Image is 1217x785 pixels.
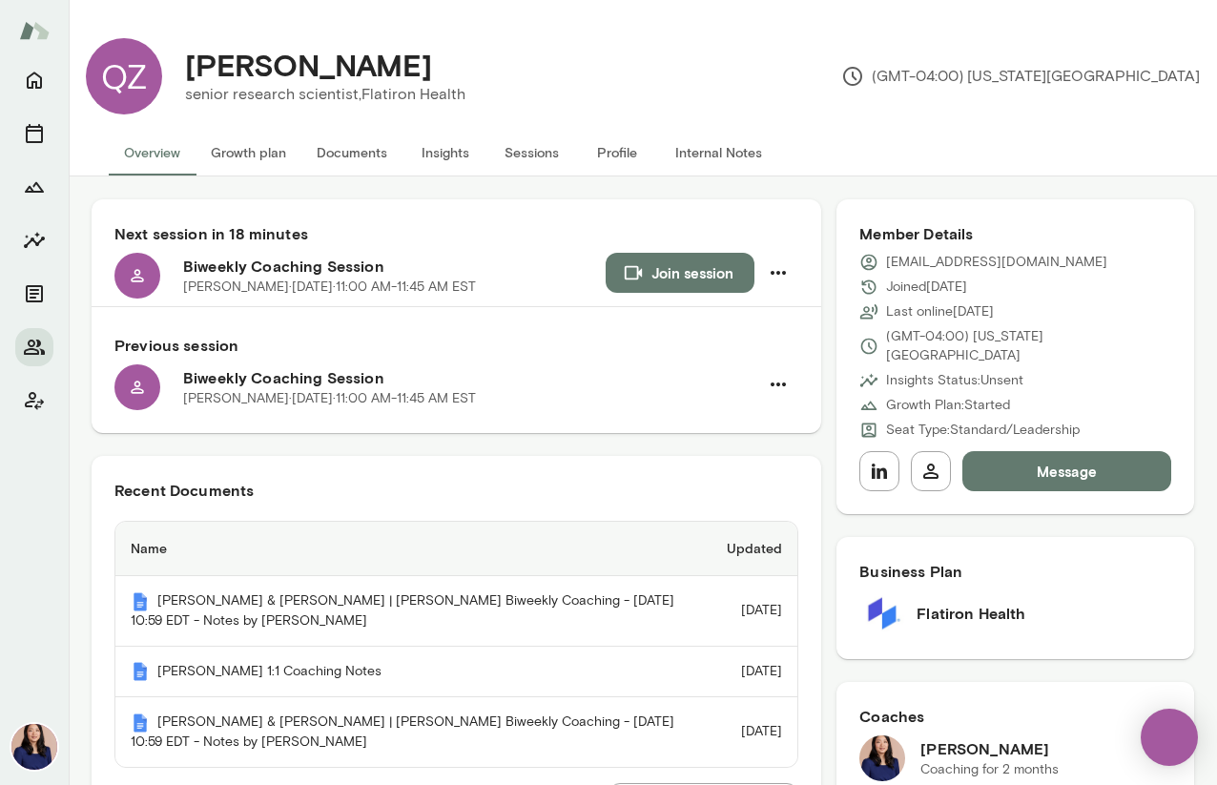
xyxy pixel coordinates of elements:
[15,275,53,313] button: Documents
[114,479,798,502] h6: Recent Documents
[11,724,57,770] img: Leah Kim
[183,255,606,278] h6: Biweekly Coaching Session
[920,737,1059,760] h6: [PERSON_NAME]
[114,334,798,357] h6: Previous session
[859,222,1171,245] h6: Member Details
[859,705,1171,728] h6: Coaches
[19,12,50,49] img: Mento
[15,61,53,99] button: Home
[886,396,1010,415] p: Growth Plan: Started
[712,697,797,767] td: [DATE]
[115,697,712,767] th: [PERSON_NAME] & [PERSON_NAME] | [PERSON_NAME] Biweekly Coaching - [DATE] 10:59 EDT - Notes by [PE...
[606,253,754,293] button: Join session
[185,47,432,83] h4: [PERSON_NAME]
[15,168,53,206] button: Growth Plan
[712,522,797,576] th: Updated
[114,222,798,245] h6: Next session in 18 minutes
[131,713,150,733] img: Mento
[886,327,1171,365] p: (GMT-04:00) [US_STATE][GEOGRAPHIC_DATA]
[115,522,712,576] th: Name
[859,560,1171,583] h6: Business Plan
[115,647,712,698] th: [PERSON_NAME] 1:1 Coaching Notes
[183,389,476,408] p: [PERSON_NAME] · [DATE] · 11:00 AM-11:45 AM EST
[86,38,162,114] div: QZ
[886,278,967,297] p: Joined [DATE]
[15,382,53,420] button: Client app
[15,328,53,366] button: Members
[962,451,1171,491] button: Message
[301,130,402,176] button: Documents
[185,83,465,106] p: senior research scientist, Flatiron Health
[841,65,1200,88] p: (GMT-04:00) [US_STATE][GEOGRAPHIC_DATA]
[131,662,150,681] img: Mento
[109,130,196,176] button: Overview
[886,371,1023,390] p: Insights Status: Unsent
[886,253,1107,272] p: [EMAIL_ADDRESS][DOMAIN_NAME]
[131,592,150,611] img: Mento
[115,576,712,647] th: [PERSON_NAME] & [PERSON_NAME] | [PERSON_NAME] Biweekly Coaching - [DATE] 10:59 EDT - Notes by [PE...
[15,221,53,259] button: Insights
[574,130,660,176] button: Profile
[402,130,488,176] button: Insights
[859,735,905,781] img: Leah Kim
[917,602,1025,625] h6: Flatiron Health
[886,421,1080,440] p: Seat Type: Standard/Leadership
[712,647,797,698] td: [DATE]
[183,278,476,297] p: [PERSON_NAME] · [DATE] · 11:00 AM-11:45 AM EST
[183,366,758,389] h6: Biweekly Coaching Session
[920,760,1059,779] p: Coaching for 2 months
[886,302,994,321] p: Last online [DATE]
[488,130,574,176] button: Sessions
[15,114,53,153] button: Sessions
[712,576,797,647] td: [DATE]
[660,130,777,176] button: Internal Notes
[196,130,301,176] button: Growth plan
